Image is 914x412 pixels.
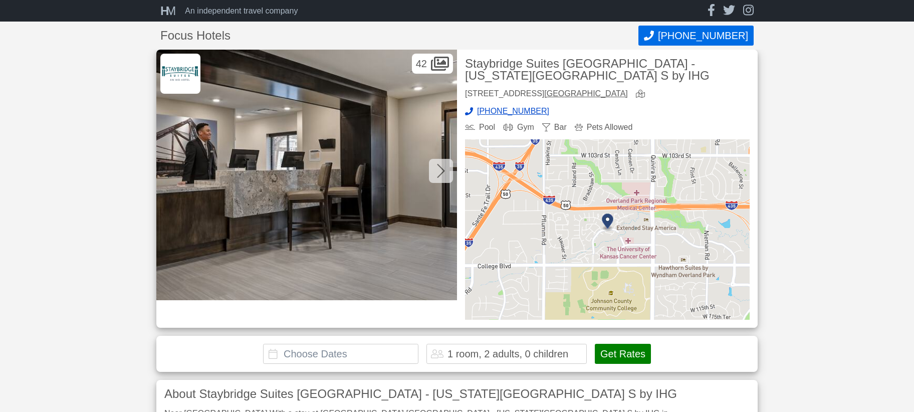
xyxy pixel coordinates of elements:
div: 42 [412,54,453,74]
a: HM [160,5,181,17]
span: H [160,4,166,18]
img: Focus Hotels [160,54,200,94]
input: Choose Dates [263,344,418,364]
div: 1 room, 2 adults, 0 children [447,349,568,359]
div: Bar [542,123,567,131]
img: map [465,139,750,320]
a: twitter [723,4,735,18]
div: Gym [503,123,534,131]
span: [PHONE_NUMBER] [658,30,748,42]
h3: About Staybridge Suites [GEOGRAPHIC_DATA] - [US_STATE][GEOGRAPHIC_DATA] S by IHG [164,388,750,400]
a: facebook [708,4,715,18]
a: instagram [743,4,754,18]
span: [PHONE_NUMBER] [477,107,549,115]
div: [STREET_ADDRESS] [465,90,628,99]
h1: Focus Hotels [160,30,638,42]
h2: Staybridge Suites [GEOGRAPHIC_DATA] - [US_STATE][GEOGRAPHIC_DATA] S by IHG [465,58,750,82]
div: Pets Allowed [575,123,633,131]
a: [GEOGRAPHIC_DATA] [544,89,628,98]
button: Call [638,26,754,46]
a: view map [636,90,649,99]
img: Featured [156,50,457,300]
div: An independent travel company [185,7,298,15]
div: Pool [465,123,495,131]
button: Get Rates [595,344,651,364]
span: M [166,4,173,18]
